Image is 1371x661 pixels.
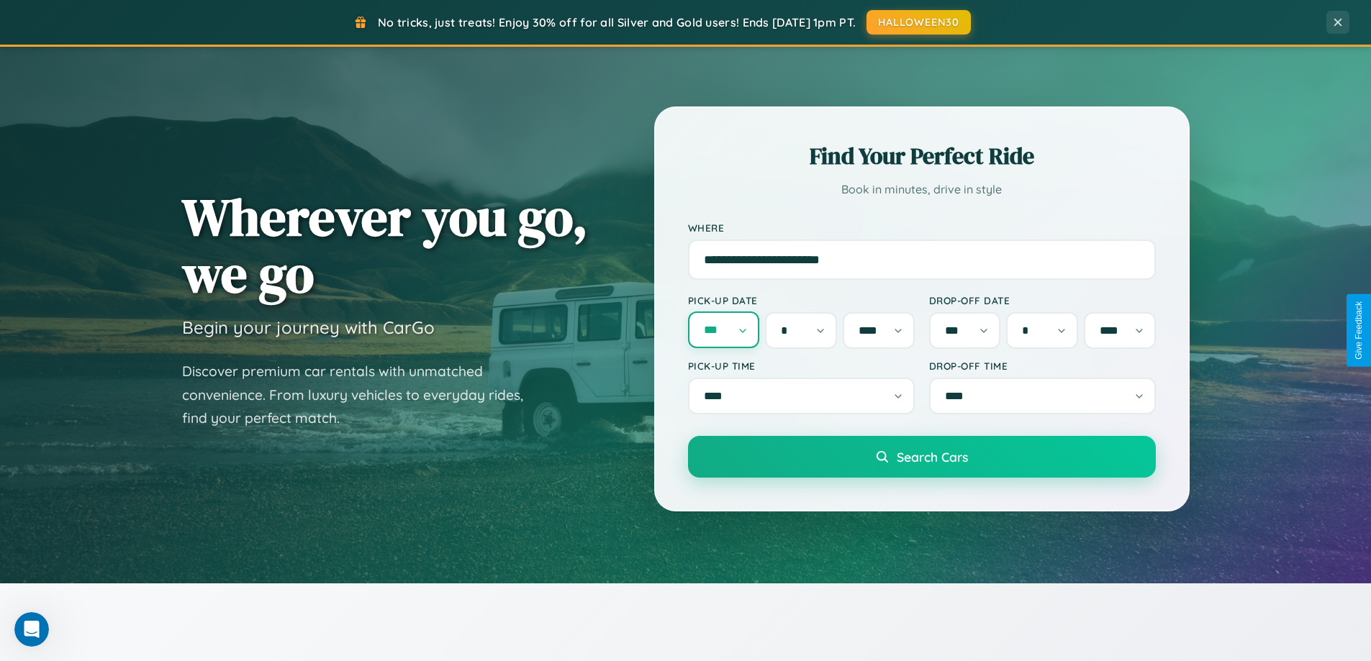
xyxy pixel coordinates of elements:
span: Search Cars [897,449,968,465]
h3: Begin your journey with CarGo [182,316,435,338]
div: Give Feedback [1354,301,1364,360]
button: HALLOWEEN30 [867,10,971,35]
h1: Wherever you go, we go [182,188,588,302]
label: Drop-off Date [929,294,1156,306]
button: Search Cars [688,436,1156,478]
p: Book in minutes, drive in style [688,179,1156,200]
label: Pick-up Date [688,294,915,306]
label: Pick-up Time [688,360,915,372]
label: Drop-off Time [929,360,1156,372]
h2: Find Your Perfect Ride [688,140,1156,172]
p: Discover premium car rentals with unmatched convenience. From luxury vehicles to everyday rides, ... [182,360,542,430]
label: Where [688,222,1156,234]
span: No tricks, just treats! Enjoy 30% off for all Silver and Gold users! Ends [DATE] 1pm PT. [378,15,856,29]
iframe: Intercom live chat [14,612,49,647]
